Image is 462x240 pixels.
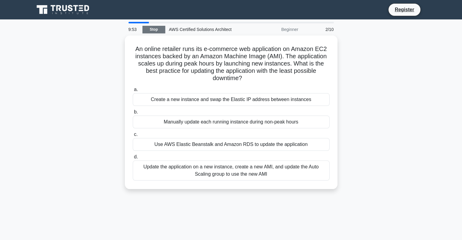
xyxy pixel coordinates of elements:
a: Register [391,6,418,13]
a: Stop [142,26,165,33]
span: a. [134,87,138,92]
span: c. [134,132,138,137]
div: Manually update each running instance during non-peak hours [133,116,330,128]
div: AWS Certified Solutions Architect [165,23,249,35]
span: d. [134,154,138,159]
div: 9:53 [125,23,142,35]
div: Beginner [249,23,302,35]
h5: An online retailer runs its e-commerce web application on Amazon EC2 instances backed by an Amazo... [132,45,330,82]
div: Update the application on a new instance, create a new AMI, and update the Auto Scaling group to ... [133,161,330,181]
span: b. [134,109,138,114]
div: 2/10 [302,23,337,35]
div: Create a new instance and swap the Elastic IP address between instances [133,93,330,106]
div: Use AWS Elastic Beanstalk and Amazon RDS to update the application [133,138,330,151]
